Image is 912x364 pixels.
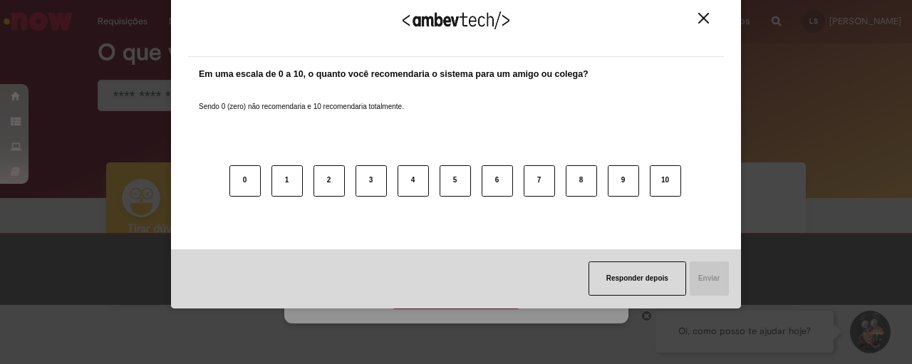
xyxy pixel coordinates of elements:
img: Logo Ambevtech [403,11,509,29]
button: Close [694,12,713,24]
button: 10 [650,165,681,197]
button: 0 [229,165,261,197]
button: 7 [524,165,555,197]
button: 6 [482,165,513,197]
button: 8 [566,165,597,197]
label: Em uma escala de 0 a 10, o quanto você recomendaria o sistema para um amigo ou colega? [199,68,589,81]
label: Sendo 0 (zero) não recomendaria e 10 recomendaria totalmente. [199,85,404,112]
button: 2 [313,165,345,197]
img: Close [698,13,709,24]
button: 5 [440,165,471,197]
button: 3 [356,165,387,197]
button: Responder depois [589,261,686,296]
button: 9 [608,165,639,197]
button: 4 [398,165,429,197]
button: 1 [271,165,303,197]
